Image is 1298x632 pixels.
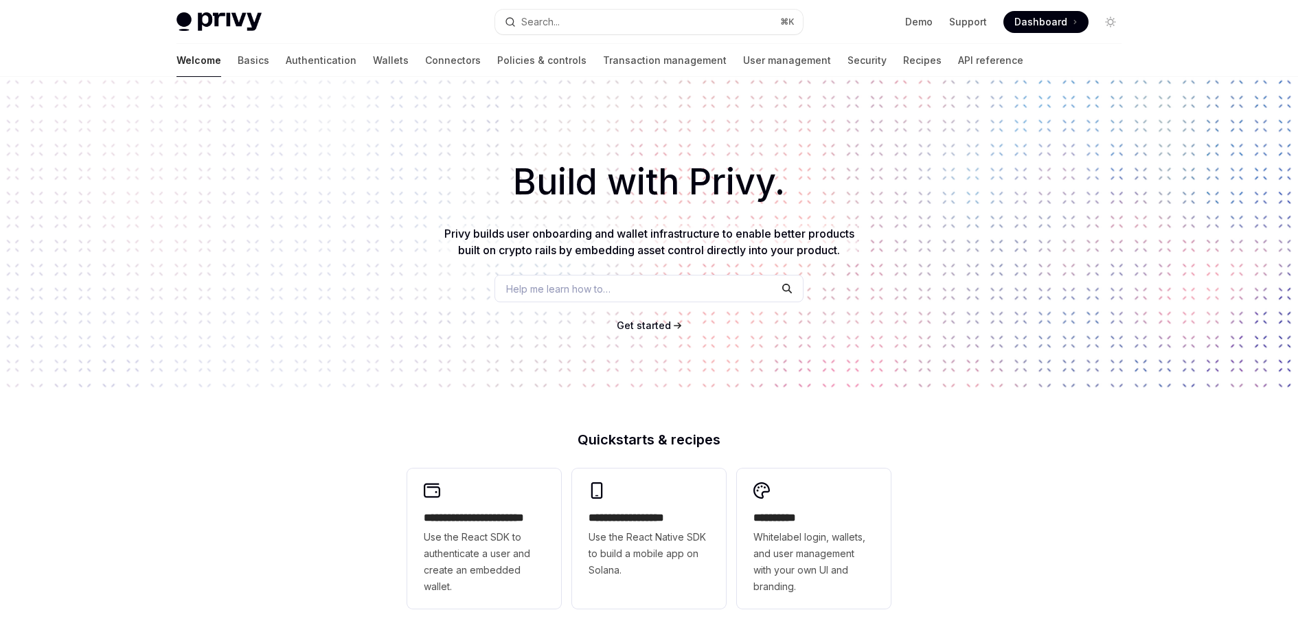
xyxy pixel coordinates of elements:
a: Welcome [177,44,221,77]
img: light logo [177,12,262,32]
span: Whitelabel login, wallets, and user management with your own UI and branding. [753,529,874,595]
a: Dashboard [1003,11,1089,33]
a: Wallets [373,44,409,77]
a: API reference [958,44,1023,77]
a: Authentication [286,44,356,77]
div: Search... [521,14,560,30]
h1: Build with Privy. [22,155,1276,209]
a: Transaction management [603,44,727,77]
span: Privy builds user onboarding and wallet infrastructure to enable better products built on crypto ... [444,227,854,257]
span: Use the React Native SDK to build a mobile app on Solana. [589,529,709,578]
span: Dashboard [1014,15,1067,29]
button: Open search [495,10,803,34]
span: Help me learn how to… [506,282,611,296]
a: Basics [238,44,269,77]
span: Use the React SDK to authenticate a user and create an embedded wallet. [424,529,545,595]
a: Get started [617,319,671,332]
a: Connectors [425,44,481,77]
span: ⌘ K [780,16,795,27]
a: Support [949,15,987,29]
h2: Quickstarts & recipes [407,433,891,447]
a: **** **** **** ***Use the React Native SDK to build a mobile app on Solana. [572,469,726,609]
span: Get started [617,319,671,331]
button: Toggle dark mode [1100,11,1121,33]
a: Policies & controls [497,44,587,77]
a: **** *****Whitelabel login, wallets, and user management with your own UI and branding. [737,469,891,609]
a: Recipes [903,44,942,77]
a: User management [743,44,831,77]
a: Demo [905,15,933,29]
a: Security [847,44,887,77]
